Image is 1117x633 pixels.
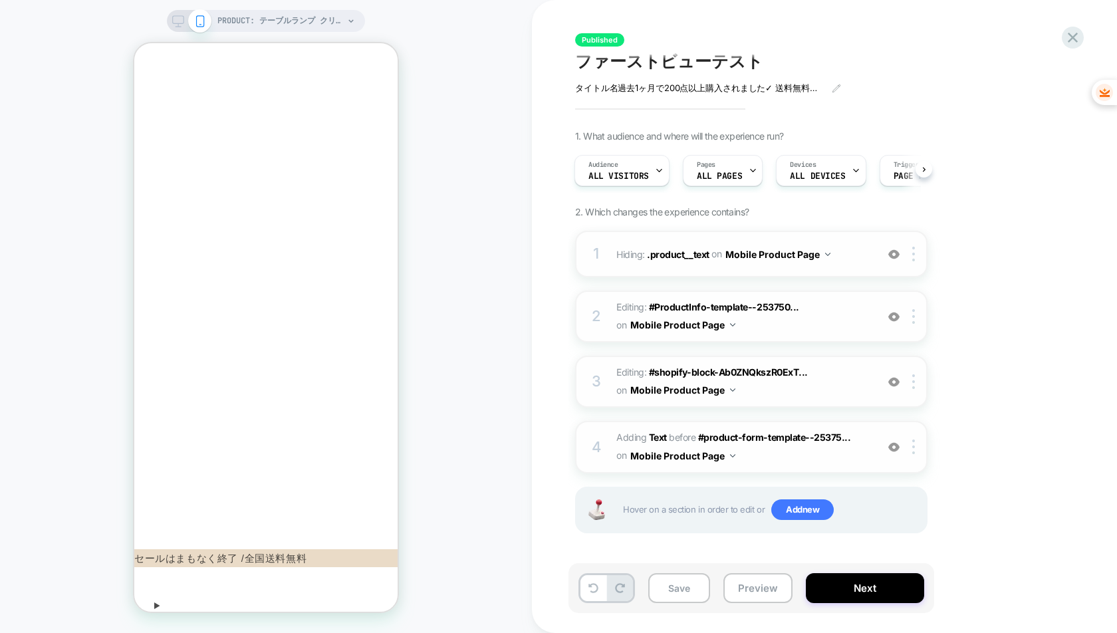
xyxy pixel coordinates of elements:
[771,499,834,521] span: Add new
[647,248,709,259] span: .product__text
[583,499,610,520] img: Joystick
[20,553,34,608] summary: メニュー
[649,301,799,313] span: #ProductInfo-template--253750...
[894,160,920,170] span: Trigger
[790,160,816,170] span: Devices
[730,323,735,326] img: down arrow
[725,245,830,264] button: Mobile Product Page
[575,82,822,94] span: タイトル名過去1ヶ月で200点以上購入されました✓ 送料無料 ✓ 30日間 全額返金保証 ✓ 1年間の製品保証
[575,33,624,47] span: Published
[648,573,710,603] button: Save
[730,388,735,392] img: down arrow
[912,247,915,261] img: close
[616,364,870,400] span: Editing :
[590,368,603,395] div: 3
[630,446,735,465] button: Mobile Product Page
[888,249,900,260] img: crossed eye
[575,130,783,142] span: 1. What audience and where will the experience run?
[888,311,900,322] img: crossed eye
[616,432,667,443] span: Adding
[825,253,830,256] img: down arrow
[590,434,603,461] div: 4
[590,241,603,267] div: 1
[630,380,735,400] button: Mobile Product Page
[590,303,603,330] div: 2
[888,442,900,453] img: crossed eye
[649,366,808,378] span: #shopify-block-Ab0ZNQkszR0ExT...
[806,573,924,603] button: Next
[588,160,618,170] span: Audience
[217,10,344,32] span: PRODUCT: テーブルランプ クリスタル ランタン™️ [led table lamp 001]
[790,172,845,181] span: ALL DEVICES
[711,245,721,262] span: on
[912,374,915,389] img: close
[697,160,715,170] span: Pages
[623,499,920,521] span: Hover on a section in order to edit or
[697,172,742,181] span: ALL PAGES
[616,316,626,333] span: on
[616,245,870,264] span: Hiding :
[649,432,667,443] b: Text
[575,51,763,72] span: ファーストビューテスト
[723,573,793,603] button: Preview
[698,432,851,443] span: #product-form-template--25375...
[616,299,870,334] span: Editing :
[888,376,900,388] img: crossed eye
[588,172,649,181] span: All Visitors
[912,309,915,324] img: close
[730,454,735,457] img: down arrow
[894,172,939,181] span: Page Load
[616,382,626,398] span: on
[616,447,626,463] span: on
[669,432,695,443] span: BEFORE
[912,440,915,454] img: close
[630,315,735,334] button: Mobile Product Page
[575,206,749,217] span: 2. Which changes the experience contains?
